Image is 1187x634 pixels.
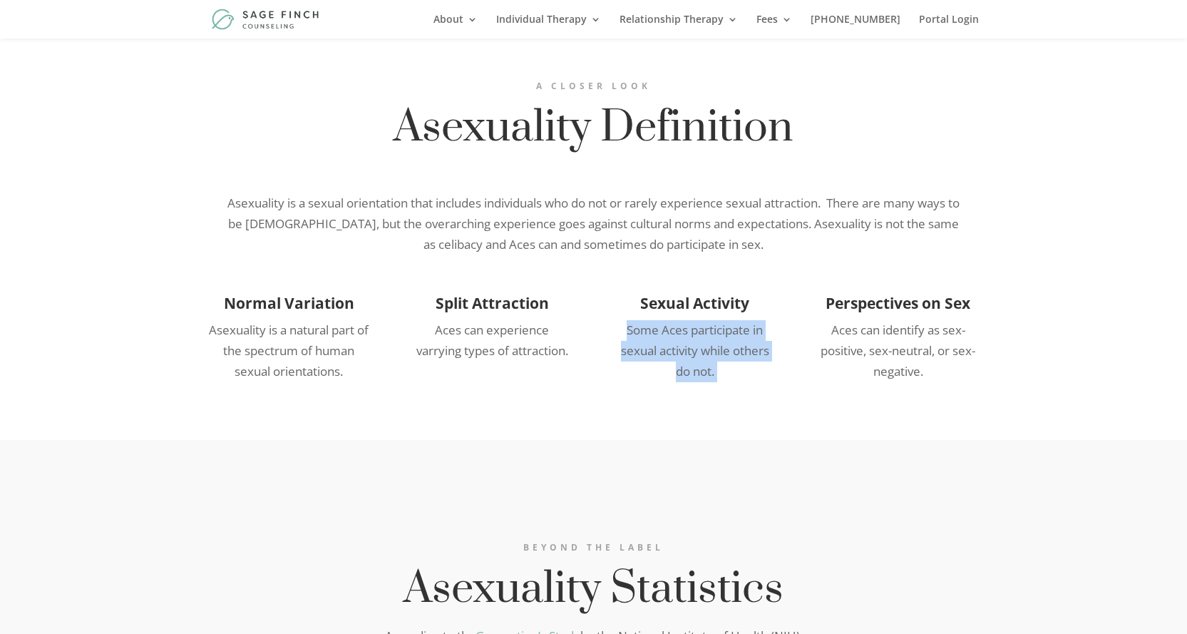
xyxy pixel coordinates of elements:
[818,320,978,382] p: Aces can identify as sex-positive, sex-neutral, or sex-negative.
[615,320,775,382] p: Some Aces participate in sexual activity while others do not.
[212,9,321,29] img: Sage Finch Counseling | LGBTQ+ Therapy in Plano
[209,320,369,382] p: Asexuality is a natural part of the spectrum of human sexual orientations.
[344,102,843,161] h2: Asexuality Definition
[433,14,478,39] a: About
[344,78,843,102] h3: A closer Look
[496,14,601,39] a: Individual Therapy
[344,563,843,623] h2: Asexuality Statistics
[615,294,775,320] h3: Sexual Activity
[919,14,979,39] a: Portal Login
[411,320,572,362] p: Aces can experience varrying types of attraction.
[227,195,960,252] span: Asexuality is a sexual orientation that includes individuals who do not or rarely experience sexu...
[411,294,572,320] h3: Split Attraction
[756,14,792,39] a: Fees
[344,539,843,563] h3: Beyond the Label
[209,294,369,320] h3: Normal Variation
[818,294,978,320] h3: Perspectives on Sex
[811,14,900,39] a: [PHONE_NUMBER]
[620,14,738,39] a: Relationship Therapy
